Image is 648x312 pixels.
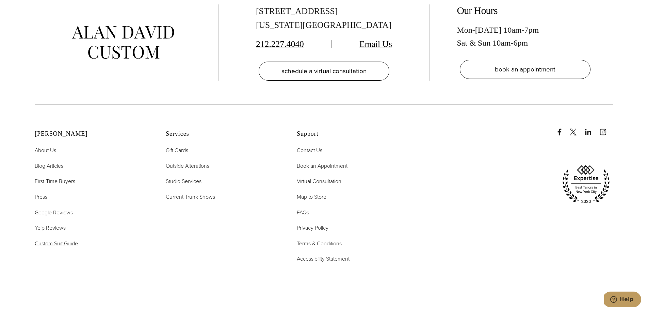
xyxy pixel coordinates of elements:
a: Outside Alterations [166,162,209,170]
a: Contact Us [297,146,322,155]
span: Custom Suit Guide [35,240,78,247]
a: Google Reviews [35,208,73,217]
nav: Services Footer Nav [166,146,280,201]
img: expertise, best tailors in new york city 2020 [559,163,613,206]
span: schedule a virtual consultation [281,66,367,76]
span: book an appointment [495,64,555,74]
h2: Services [166,130,280,138]
span: Outside Alterations [166,162,209,170]
a: x/twitter [570,122,583,135]
span: Terms & Conditions [297,240,342,247]
nav: Alan David Footer Nav [35,146,149,248]
div: [STREET_ADDRESS] [US_STATE][GEOGRAPHIC_DATA] [256,4,392,32]
img: alan david custom [72,26,174,59]
a: Gift Cards [166,146,188,155]
a: Studio Services [166,177,201,186]
span: Studio Services [166,177,201,185]
span: About Us [35,146,56,154]
a: About Us [35,146,56,155]
h2: [PERSON_NAME] [35,130,149,138]
a: book an appointment [460,60,590,79]
span: Gift Cards [166,146,188,154]
h2: Support [297,130,411,138]
a: Press [35,193,47,201]
span: Virtual Consultation [297,177,341,185]
h2: Our Hours [457,4,593,17]
a: linkedin [585,122,598,135]
a: instagram [600,122,613,135]
a: Facebook [556,122,568,135]
a: Map to Store [297,193,326,201]
span: Press [35,193,47,201]
span: Google Reviews [35,209,73,216]
span: First-Time Buyers [35,177,75,185]
span: FAQs [297,209,309,216]
div: Mon-[DATE] 10am-7pm Sat & Sun 10am-6pm [457,23,593,50]
span: Map to Store [297,193,326,201]
a: schedule a virtual consultation [259,62,389,81]
a: Yelp Reviews [35,224,66,232]
a: Book an Appointment [297,162,347,170]
nav: Support Footer Nav [297,146,411,263]
a: Accessibility Statement [297,254,350,263]
span: Current Trunk Shows [166,193,215,201]
a: Custom Suit Guide [35,239,78,248]
iframe: Opens a widget where you can chat to one of our agents [604,292,641,309]
span: Contact Us [297,146,322,154]
a: First-Time Buyers [35,177,75,186]
span: Book an Appointment [297,162,347,170]
a: Current Trunk Shows [166,193,215,201]
a: Blog Articles [35,162,63,170]
a: Privacy Policy [297,224,328,232]
a: FAQs [297,208,309,217]
a: Virtual Consultation [297,177,341,186]
a: Terms & Conditions [297,239,342,248]
span: Blog Articles [35,162,63,170]
a: Email Us [359,39,392,49]
a: 212.227.4040 [256,39,304,49]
